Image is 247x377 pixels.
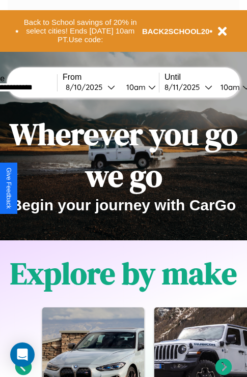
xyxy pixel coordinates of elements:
[5,168,12,209] div: Give Feedback
[215,82,242,92] div: 10am
[164,82,205,92] div: 8 / 11 / 2025
[142,27,210,36] b: BACK2SCHOOL20
[121,82,148,92] div: 10am
[66,82,107,92] div: 8 / 10 / 2025
[10,342,35,367] div: Open Intercom Messenger
[63,73,159,82] label: From
[63,82,118,92] button: 8/10/2025
[19,15,142,47] button: Back to School savings of 20% in select cities! Ends [DATE] 10am PT.Use code:
[10,253,237,294] h1: Explore by make
[118,82,159,92] button: 10am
